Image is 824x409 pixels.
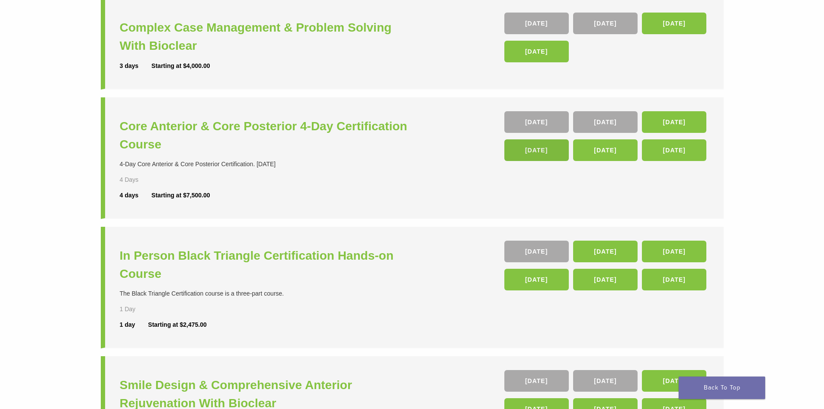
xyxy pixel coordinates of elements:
div: , , , [504,13,709,67]
a: [DATE] [573,370,638,392]
a: Core Anterior & Core Posterior 4-Day Certification Course [120,117,414,154]
a: [DATE] [573,111,638,133]
a: [DATE] [573,139,638,161]
a: [DATE] [504,41,569,62]
div: The Black Triangle Certification course is a three-part course. [120,289,414,298]
a: [DATE] [573,269,638,290]
div: 1 Day [120,305,164,314]
div: Starting at $2,475.00 [148,320,206,329]
a: Complex Case Management & Problem Solving With Bioclear [120,19,414,55]
div: Starting at $7,500.00 [151,191,210,200]
div: 4-Day Core Anterior & Core Posterior Certification. [DATE] [120,160,414,169]
a: [DATE] [642,111,706,133]
div: , , , , , [504,241,709,295]
a: [DATE] [573,241,638,262]
div: 4 Days [120,175,164,184]
div: , , , , , [504,111,709,165]
a: [DATE] [573,13,638,34]
div: 3 days [120,61,152,71]
a: [DATE] [642,139,706,161]
a: [DATE] [504,269,569,290]
a: [DATE] [504,370,569,392]
a: [DATE] [642,241,706,262]
a: In Person Black Triangle Certification Hands-on Course [120,247,414,283]
a: [DATE] [504,139,569,161]
a: [DATE] [504,13,569,34]
a: Back To Top [679,377,765,399]
div: 4 days [120,191,152,200]
a: [DATE] [504,241,569,262]
a: [DATE] [642,13,706,34]
div: 1 day [120,320,148,329]
a: [DATE] [504,111,569,133]
a: [DATE] [642,269,706,290]
a: [DATE] [642,370,706,392]
div: Starting at $4,000.00 [151,61,210,71]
